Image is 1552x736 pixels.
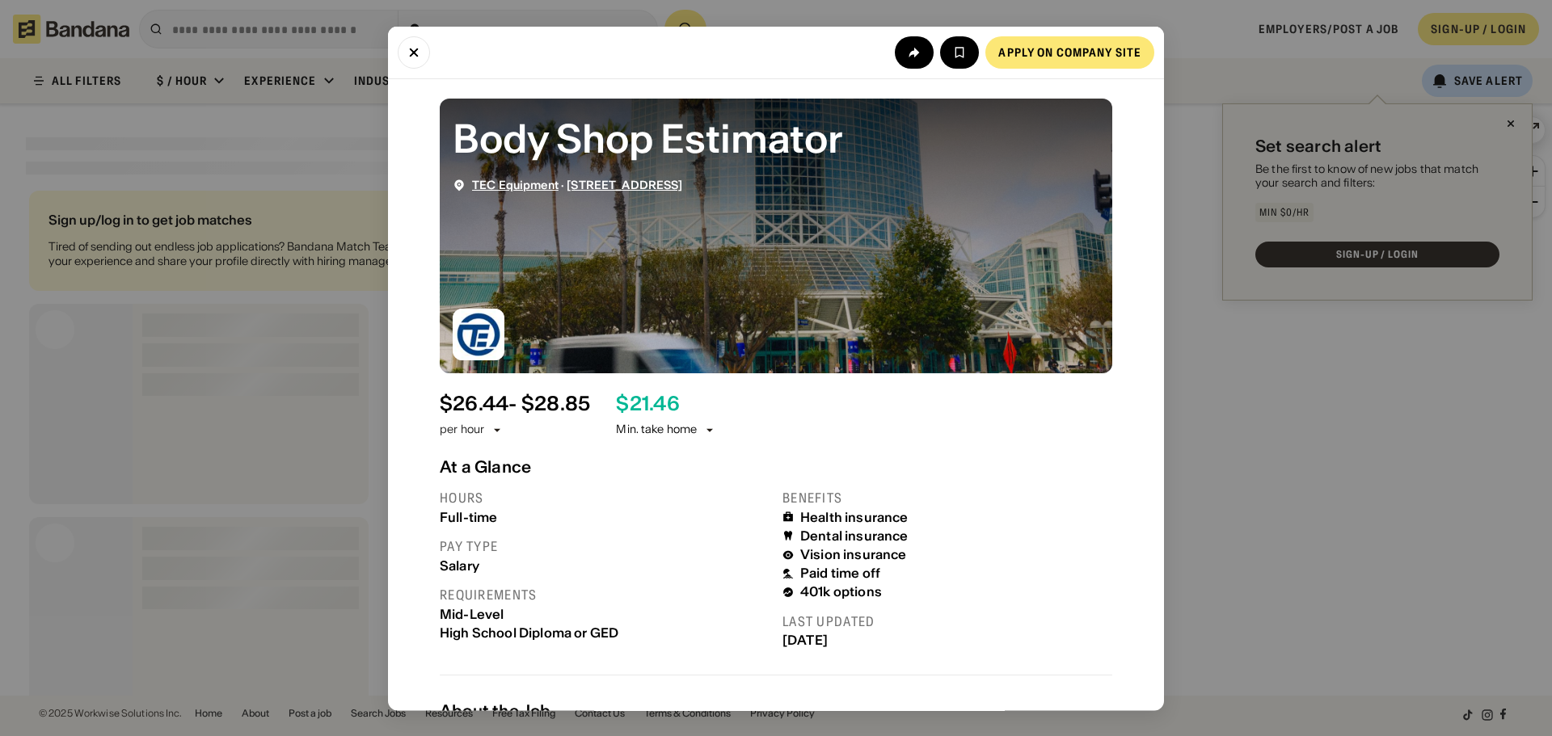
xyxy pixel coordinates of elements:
[440,509,770,524] div: Full-time
[472,177,559,191] a: TEC Equipment
[453,111,1099,165] div: Body Shop Estimator
[440,392,590,415] div: $ 26.44 - $28.85
[800,547,907,562] div: Vision insurance
[998,46,1141,57] div: Apply on company site
[440,537,770,554] div: Pay type
[453,308,504,360] img: TEC Equipment logo
[440,586,770,603] div: Requirements
[472,178,683,191] div: ·
[616,422,716,438] div: Min. take home
[440,422,484,438] div: per hour
[782,489,1112,506] div: Benefits
[440,557,770,573] div: Salary
[440,489,770,506] div: Hours
[800,584,882,599] div: 401k options
[782,633,1112,648] div: [DATE]
[782,612,1112,629] div: Last updated
[616,392,679,415] div: $ 21.46
[398,36,430,68] button: Close
[800,566,880,581] div: Paid time off
[567,177,682,191] a: [STREET_ADDRESS]
[440,606,770,621] div: Mid-Level
[440,456,1112,476] div: At a Glance
[800,528,909,543] div: Dental insurance
[800,509,909,524] div: Health insurance
[440,700,1112,720] div: About the Job
[440,625,770,640] div: High School Diploma or GED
